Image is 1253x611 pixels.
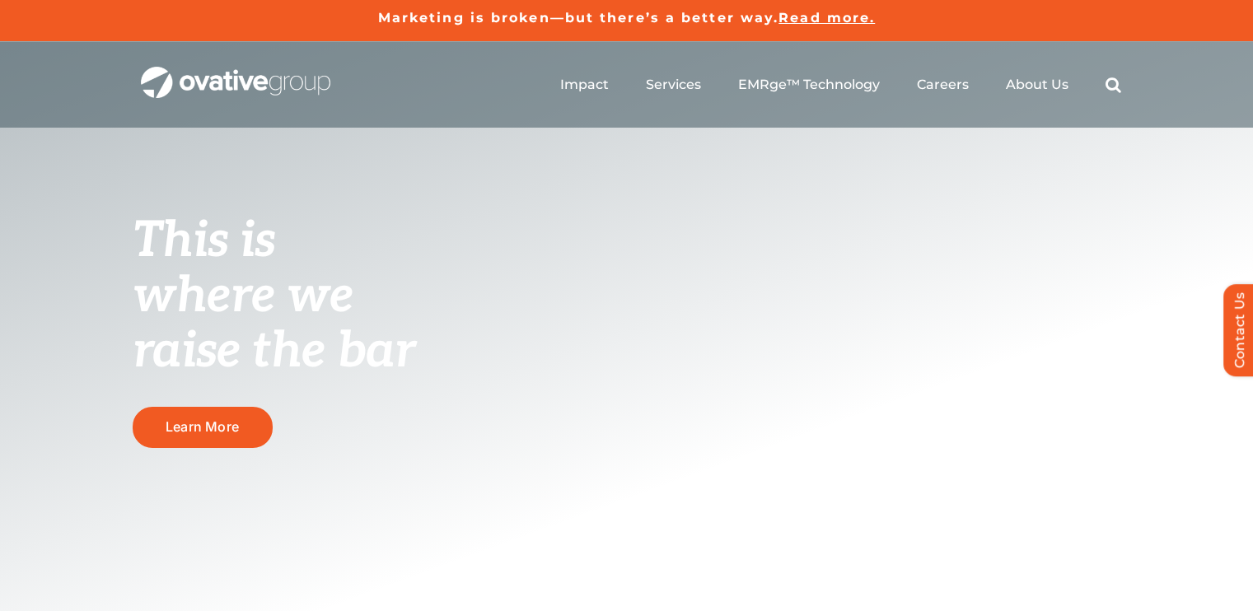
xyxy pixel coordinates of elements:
a: Read more. [778,10,875,26]
a: About Us [1006,77,1068,93]
a: OG_Full_horizontal_WHT [141,65,330,81]
nav: Menu [560,58,1121,111]
span: where we raise the bar [133,267,415,381]
a: EMRge™ Technology [738,77,880,93]
a: Learn More [133,407,273,447]
a: Marketing is broken—but there’s a better way. [378,10,779,26]
span: Learn More [166,419,239,435]
a: Services [646,77,701,93]
a: Careers [917,77,969,93]
span: This is [133,212,276,271]
a: Impact [560,77,609,93]
a: Search [1106,77,1121,93]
